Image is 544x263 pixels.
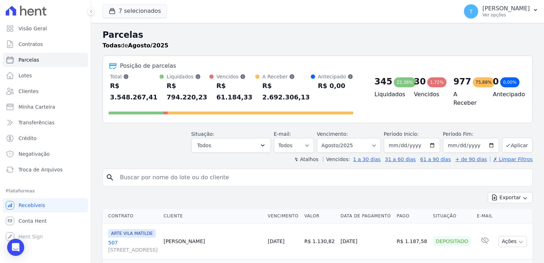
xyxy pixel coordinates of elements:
label: Vencidos: [323,156,350,162]
h2: Parcelas [103,29,533,41]
td: R$ 1.130,82 [302,223,338,259]
a: Lotes [3,68,88,83]
button: T [PERSON_NAME] Ver opções [458,1,544,21]
th: Vencimento [265,209,302,223]
div: R$ 2.692.306,13 [262,80,311,103]
label: ↯ Atalhos [294,156,318,162]
a: 1 a 30 dias [353,156,381,162]
a: ✗ Limpar Filtros [490,156,533,162]
th: Contrato [103,209,161,223]
a: Contratos [3,37,88,51]
a: 507[STREET_ADDRESS] [108,239,158,253]
div: Posição de parcelas [120,62,176,70]
a: Recebíveis [3,198,88,212]
a: Clientes [3,84,88,98]
span: Negativação [19,150,50,158]
a: + de 90 dias [455,156,487,162]
span: Transferências [19,119,54,126]
label: Período Inicío: [384,131,419,137]
div: Open Intercom Messenger [7,239,24,256]
div: A Receber [262,73,311,80]
div: Plataformas [6,187,85,195]
th: Situação [430,209,474,223]
div: 977 [453,76,471,87]
p: [PERSON_NAME] [482,5,530,12]
label: E-mail: [274,131,291,137]
div: 30 [414,76,426,87]
th: Valor [302,209,338,223]
span: Crédito [19,135,37,142]
td: R$ 1.187,58 [394,223,430,259]
p: Ver opções [482,12,530,18]
a: Minha Carteira [3,100,88,114]
h4: Liquidados [375,90,403,99]
a: [DATE] [268,238,284,244]
span: Minha Carteira [19,103,55,110]
span: Conta Hent [19,217,47,225]
div: R$ 0,00 [318,80,353,92]
div: 1,72% [427,77,446,87]
span: T [470,9,473,14]
a: Troca de Arquivos [3,163,88,177]
button: Todos [191,138,271,153]
span: Lotes [19,72,32,79]
a: Crédito [3,131,88,145]
button: 7 selecionados [103,4,167,18]
a: 31 a 60 dias [385,156,415,162]
td: [DATE] [338,223,394,259]
h4: Vencidos [414,90,442,99]
span: Clientes [19,88,38,95]
a: Visão Geral [3,21,88,36]
h4: Antecipado [493,90,521,99]
a: 61 a 90 dias [420,156,451,162]
input: Buscar por nome do lote ou do cliente [116,170,529,185]
span: Parcelas [19,56,39,63]
strong: Todas [103,42,121,49]
th: Pago [394,209,430,223]
div: Vencidos [216,73,255,80]
button: Exportar [488,192,533,203]
span: [STREET_ADDRESS] [108,246,158,253]
div: 0 [493,76,499,87]
label: Período Fim: [443,130,499,138]
p: de [103,41,168,50]
div: Total [110,73,159,80]
div: R$ 794.220,23 [167,80,209,103]
th: Data de Pagamento [338,209,394,223]
a: Transferências [3,115,88,130]
div: R$ 61.184,33 [216,80,255,103]
strong: Agosto/2025 [128,42,168,49]
div: Depositado [433,236,471,246]
td: [PERSON_NAME] [161,223,265,259]
i: search [106,173,114,182]
h4: A Receber [453,90,481,107]
span: Contratos [19,41,43,48]
a: Negativação [3,147,88,161]
a: Parcelas [3,53,88,67]
div: R$ 3.548.267,41 [110,80,159,103]
div: Antecipado [318,73,353,80]
label: Situação: [191,131,214,137]
div: 22,38% [394,77,416,87]
button: Ações [498,236,527,247]
th: E-mail [474,209,496,223]
span: Todos [197,141,211,150]
span: Visão Geral [19,25,47,32]
a: Conta Hent [3,214,88,228]
button: Aplicar [502,138,533,153]
span: ARTE VILA MATILDE [108,229,156,238]
label: Vencimento: [317,131,348,137]
div: 75,88% [473,77,495,87]
div: Liquidados [167,73,209,80]
span: Troca de Arquivos [19,166,63,173]
div: 0,00% [500,77,519,87]
span: Recebíveis [19,202,45,209]
th: Cliente [161,209,265,223]
div: 345 [375,76,392,87]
